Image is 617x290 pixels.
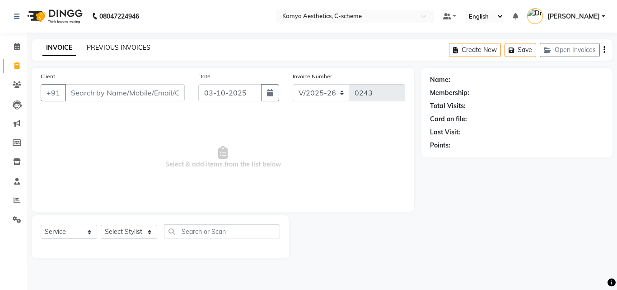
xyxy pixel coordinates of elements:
[293,72,332,81] label: Invoice Number
[430,114,467,124] div: Card on file:
[540,43,600,57] button: Open Invoices
[430,88,469,98] div: Membership:
[430,101,466,111] div: Total Visits:
[164,224,280,238] input: Search or Scan
[430,128,460,137] div: Last Visit:
[41,72,55,81] label: Client
[505,43,536,57] button: Save
[527,8,543,24] img: Dr Tanvi Ahmed
[99,4,139,29] b: 08047224946
[547,12,600,21] span: [PERSON_NAME]
[87,43,150,52] a: PREVIOUS INVOICES
[42,40,76,56] a: INVOICE
[23,4,85,29] img: logo
[65,84,185,101] input: Search by Name/Mobile/Email/Code
[198,72,210,81] label: Date
[430,75,450,85] div: Name:
[41,112,405,203] span: Select & add items from the list below
[41,84,66,101] button: +91
[449,43,501,57] button: Create New
[430,141,450,150] div: Points:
